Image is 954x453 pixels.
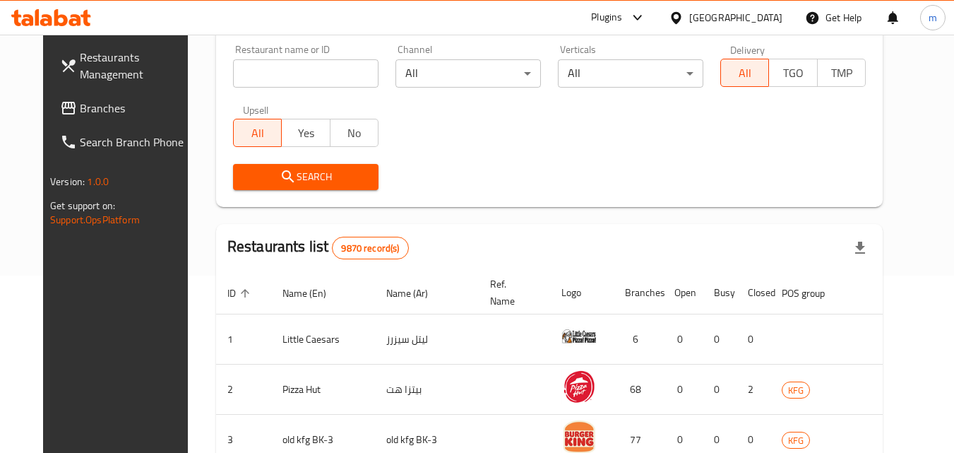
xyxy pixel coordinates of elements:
[689,10,782,25] div: [GEOGRAPHIC_DATA]
[558,59,703,88] div: All
[591,9,622,26] div: Plugins
[216,365,271,415] td: 2
[663,271,703,314] th: Open
[227,236,409,259] h2: Restaurants list
[614,314,663,365] td: 6
[737,314,770,365] td: 0
[375,314,479,365] td: ليتل سيزرز
[817,59,866,87] button: TMP
[727,63,763,83] span: All
[663,314,703,365] td: 0
[333,242,407,255] span: 9870 record(s)
[282,285,345,302] span: Name (En)
[490,276,533,310] span: Ref. Name
[730,45,765,54] label: Delivery
[233,119,282,147] button: All
[386,285,446,302] span: Name (Ar)
[550,271,614,314] th: Logo
[80,134,191,151] span: Search Branch Phone
[614,271,663,314] th: Branches
[782,285,843,302] span: POS group
[332,237,408,259] div: Total records count
[239,123,276,143] span: All
[216,314,271,365] td: 1
[663,365,703,415] td: 0
[244,168,367,186] span: Search
[49,91,203,125] a: Branches
[227,285,254,302] span: ID
[737,271,770,314] th: Closed
[614,365,663,415] td: 68
[703,314,737,365] td: 0
[330,119,378,147] button: No
[775,63,811,83] span: TGO
[843,231,877,265] div: Export file
[782,433,809,449] span: KFG
[271,365,375,415] td: Pizza Hut
[50,196,115,215] span: Get support on:
[287,123,324,143] span: Yes
[49,125,203,159] a: Search Branch Phone
[375,365,479,415] td: بيتزا هت
[336,123,373,143] span: No
[50,172,85,191] span: Version:
[243,105,269,114] label: Upsell
[395,59,541,88] div: All
[233,59,378,88] input: Search for restaurant name or ID..
[782,382,809,399] span: KFG
[703,271,737,314] th: Busy
[823,63,860,83] span: TMP
[281,119,330,147] button: Yes
[768,59,817,87] button: TGO
[561,319,597,354] img: Little Caesars
[720,59,769,87] button: All
[233,164,378,190] button: Search
[703,365,737,415] td: 0
[50,211,140,229] a: Support.OpsPlatform
[929,10,937,25] span: m
[49,40,203,91] a: Restaurants Management
[271,314,375,365] td: Little Caesars
[737,365,770,415] td: 2
[80,49,191,83] span: Restaurants Management
[80,100,191,117] span: Branches
[87,172,109,191] span: 1.0.0
[561,369,597,404] img: Pizza Hut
